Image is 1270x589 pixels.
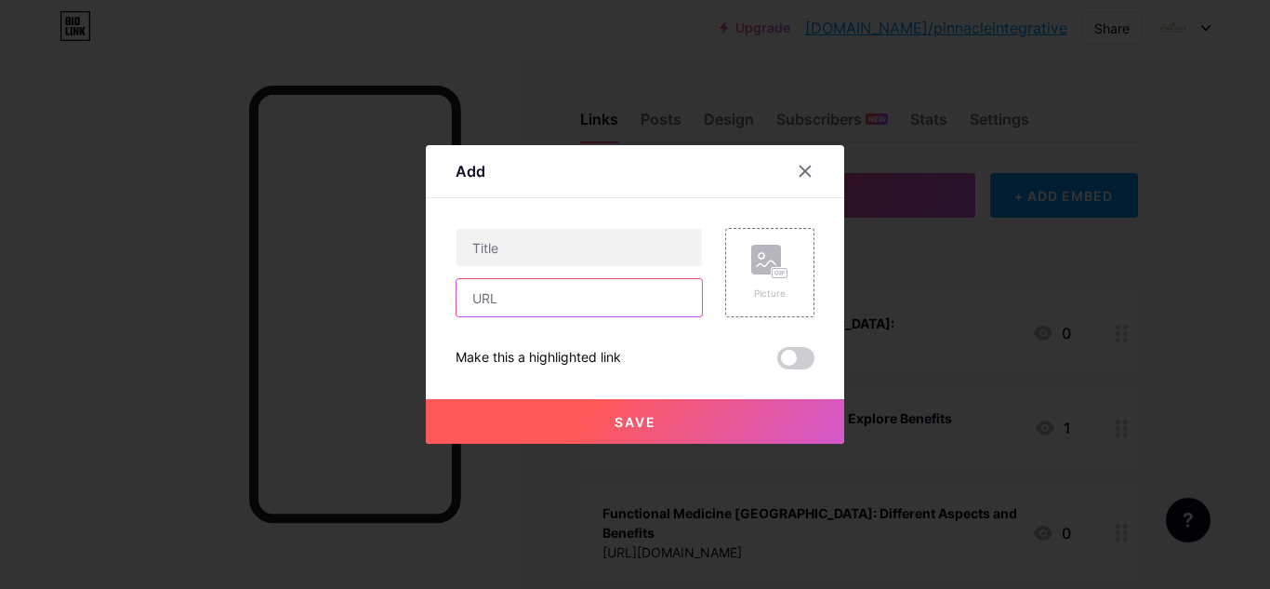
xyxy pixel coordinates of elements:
input: URL [456,279,702,316]
div: Add [456,160,485,182]
div: Make this a highlighted link [456,347,621,369]
input: Title [456,229,702,266]
span: Save [615,414,656,430]
button: Save [426,399,844,444]
div: Picture [751,287,788,301]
